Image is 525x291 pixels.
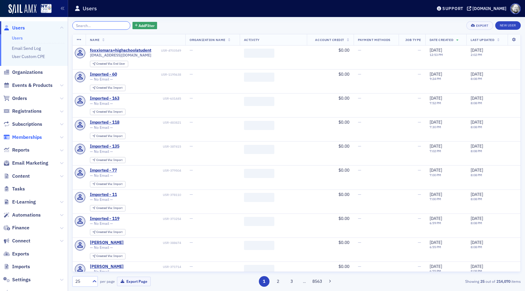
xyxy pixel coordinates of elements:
[96,207,122,210] div: Import
[190,143,193,149] span: —
[338,143,349,149] span: $0.00
[96,86,113,90] span: Created Via :
[3,263,30,270] a: Imports
[471,173,482,177] time: 8:08 PM
[476,24,489,27] div: Export
[471,149,482,153] time: 8:08 PM
[90,264,124,269] a: [PERSON_NAME]
[471,125,482,129] time: 8:08 PM
[338,192,349,197] span: $0.00
[472,6,506,11] div: [DOMAIN_NAME]
[190,38,225,42] span: Organization Name
[96,86,122,90] div: Import
[12,263,30,270] span: Imports
[12,251,29,257] span: Exports
[90,125,113,130] span: — No Email —
[118,193,181,197] div: USR-378110
[12,173,30,180] span: Content
[358,38,390,42] span: Payment Methods
[471,101,482,105] time: 8:08 PM
[471,71,483,77] span: [DATE]
[90,168,117,173] a: Imported - 77
[467,6,509,11] button: [DOMAIN_NAME]
[120,121,181,125] div: USR-483821
[90,269,113,274] span: — No Email —
[430,173,441,177] time: 7:00 PM
[430,269,441,273] time: 6:55 PM
[471,95,483,101] span: [DATE]
[430,95,442,101] span: [DATE]
[244,38,260,42] span: Activity
[125,265,181,269] div: USR-371714
[190,216,193,221] span: —
[118,169,181,173] div: USR-379504
[96,110,122,114] div: Import
[90,205,125,211] div: Created Via: Import
[41,4,52,13] img: SailAMX
[418,264,421,269] span: —
[244,169,274,178] span: ‌
[3,186,25,192] a: Tasks
[259,276,269,287] button: 1
[430,192,442,197] span: [DATE]
[418,192,421,197] span: —
[471,245,482,249] time: 8:08 PM
[471,119,483,125] span: [DATE]
[139,23,155,28] span: Add Filter
[90,61,128,67] div: Created Via: End User
[430,245,441,249] time: 6:55 PM
[466,21,493,30] button: Export
[430,47,442,53] span: [DATE]
[312,276,323,287] button: 8563
[358,95,361,101] span: —
[96,62,113,66] span: Created Via :
[90,101,113,106] span: — No Email —
[471,240,483,245] span: [DATE]
[3,25,25,31] a: Users
[90,221,113,226] span: — No Email —
[358,167,361,173] span: —
[430,143,442,149] span: [DATE]
[471,269,482,273] time: 8:08 PM
[471,47,483,53] span: [DATE]
[430,216,442,221] span: [DATE]
[12,186,25,192] span: Tasks
[418,119,421,125] span: —
[152,49,181,53] div: USR-4703549
[3,160,48,166] a: Email Marketing
[418,143,421,149] span: —
[90,48,151,53] div: foxxiomara+highschoolstudent
[190,264,193,269] span: —
[12,212,41,218] span: Automations
[418,167,421,173] span: —
[90,120,119,125] a: Imported - 118
[430,167,442,173] span: [DATE]
[418,71,421,77] span: —
[12,134,42,141] span: Memberships
[90,197,113,202] span: — No Email —
[418,95,421,101] span: —
[3,199,36,205] a: E-Learning
[90,216,119,221] div: Imported - 119
[132,22,157,29] button: AddFilter
[3,95,27,102] a: Orders
[36,4,52,14] a: View Homepage
[430,71,442,77] span: [DATE]
[12,82,53,89] span: Events & Products
[90,96,119,101] a: Imported - 163
[244,265,274,274] span: ‌
[100,279,115,284] label: per page
[12,160,48,166] span: Email Marketing
[358,192,361,197] span: —
[90,144,119,149] a: Imported - 135
[96,159,122,162] div: Import
[90,38,100,42] span: Name
[358,71,361,77] span: —
[3,238,30,244] a: Connect
[3,251,29,257] a: Exports
[244,49,274,58] span: ‌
